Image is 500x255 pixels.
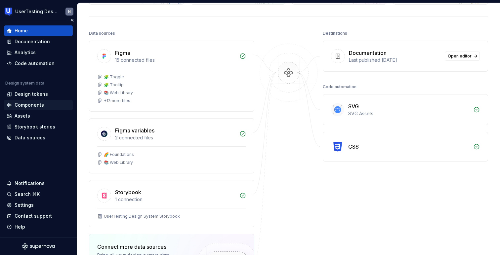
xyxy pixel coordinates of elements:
[104,74,124,80] div: 🧩 Toggle
[15,113,30,119] div: Assets
[15,191,40,198] div: Search ⌘K
[15,38,50,45] div: Documentation
[15,202,34,208] div: Settings
[104,82,124,88] div: 🧩 Tooltip
[89,41,254,112] a: Figma15 connected files🧩 Toggle🧩 Tooltip📚 Web Library+12more files
[323,82,356,91] div: Code automation
[4,89,73,99] a: Design tokens
[104,98,130,103] div: + 12 more files
[4,58,73,69] a: Code automation
[15,180,45,187] div: Notifications
[348,102,359,110] div: SVG
[4,222,73,232] button: Help
[67,16,77,25] button: Collapse sidebar
[5,8,13,16] img: 41adf70f-fc1c-4662-8e2d-d2ab9c673b1b.png
[4,36,73,47] a: Documentation
[15,102,44,108] div: Components
[115,127,154,134] div: Figma variables
[15,213,52,219] div: Contact support
[15,49,36,56] div: Analytics
[89,29,115,38] div: Data sources
[349,57,441,63] div: Last published [DATE]
[4,100,73,110] a: Components
[115,196,235,203] div: 1 connection
[68,9,71,14] div: N
[4,200,73,210] a: Settings
[15,60,55,67] div: Code automation
[15,91,48,97] div: Design tokens
[4,132,73,143] a: Data sources
[5,81,44,86] div: Design system data
[97,243,187,251] div: Connect more data sources
[104,160,133,165] div: 📚 Web Library
[15,124,55,130] div: Storybook stories
[104,214,180,219] div: UserTesting Design System Storybook
[104,90,133,95] div: 📚 Web Library
[4,47,73,58] a: Analytics
[104,152,134,157] div: 🌈 Foundations
[4,122,73,132] a: Storybook stories
[445,52,480,61] a: Open editor
[115,188,141,196] div: Storybook
[323,29,347,38] div: Destinations
[15,224,25,230] div: Help
[22,243,55,250] svg: Supernova Logo
[115,49,130,57] div: Figma
[4,211,73,221] button: Contact support
[348,143,359,151] div: CSS
[448,54,472,59] span: Open editor
[115,134,235,141] div: 2 connected files
[4,189,73,200] button: Search ⌘K
[1,4,75,18] button: UserTesting Design SystemN
[349,49,387,57] div: Documentation
[4,178,73,189] button: Notifications
[4,111,73,121] a: Assets
[15,8,58,15] div: UserTesting Design System
[89,118,254,173] a: Figma variables2 connected files🌈 Foundations📚 Web Library
[115,57,235,63] div: 15 connected files
[4,25,73,36] a: Home
[15,27,28,34] div: Home
[89,180,254,227] a: Storybook1 connectionUserTesting Design System Storybook
[348,110,469,117] div: SVG Assets
[15,134,45,141] div: Data sources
